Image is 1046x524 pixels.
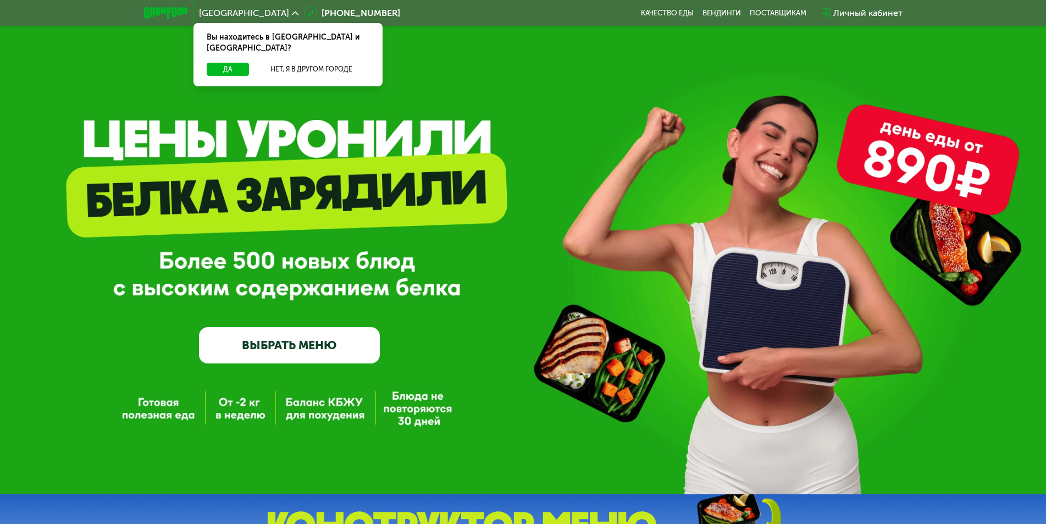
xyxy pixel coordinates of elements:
[833,7,903,20] div: Личный кабинет
[253,63,369,76] button: Нет, я в другом городе
[199,327,380,363] a: ВЫБРАТЬ МЕНЮ
[207,63,249,76] button: Да
[199,9,289,18] span: [GEOGRAPHIC_DATA]
[193,23,383,63] div: Вы находитесь в [GEOGRAPHIC_DATA] и [GEOGRAPHIC_DATA]?
[702,9,741,18] a: Вендинги
[750,9,806,18] div: поставщикам
[304,7,400,20] a: [PHONE_NUMBER]
[641,9,694,18] a: Качество еды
